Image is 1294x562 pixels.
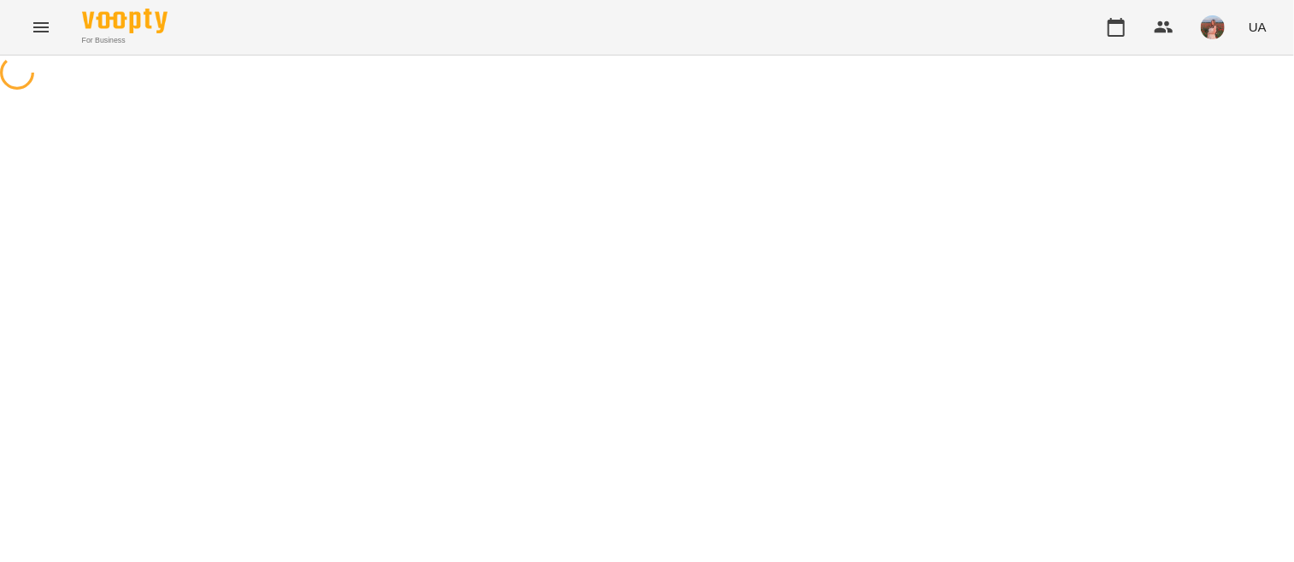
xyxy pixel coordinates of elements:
[82,9,168,33] img: Voopty Logo
[1249,18,1267,36] span: UA
[1242,11,1273,43] button: UA
[82,35,168,46] span: For Business
[1201,15,1225,39] img: 048db166075239a293953ae74408eb65.jpg
[21,7,62,48] button: Menu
